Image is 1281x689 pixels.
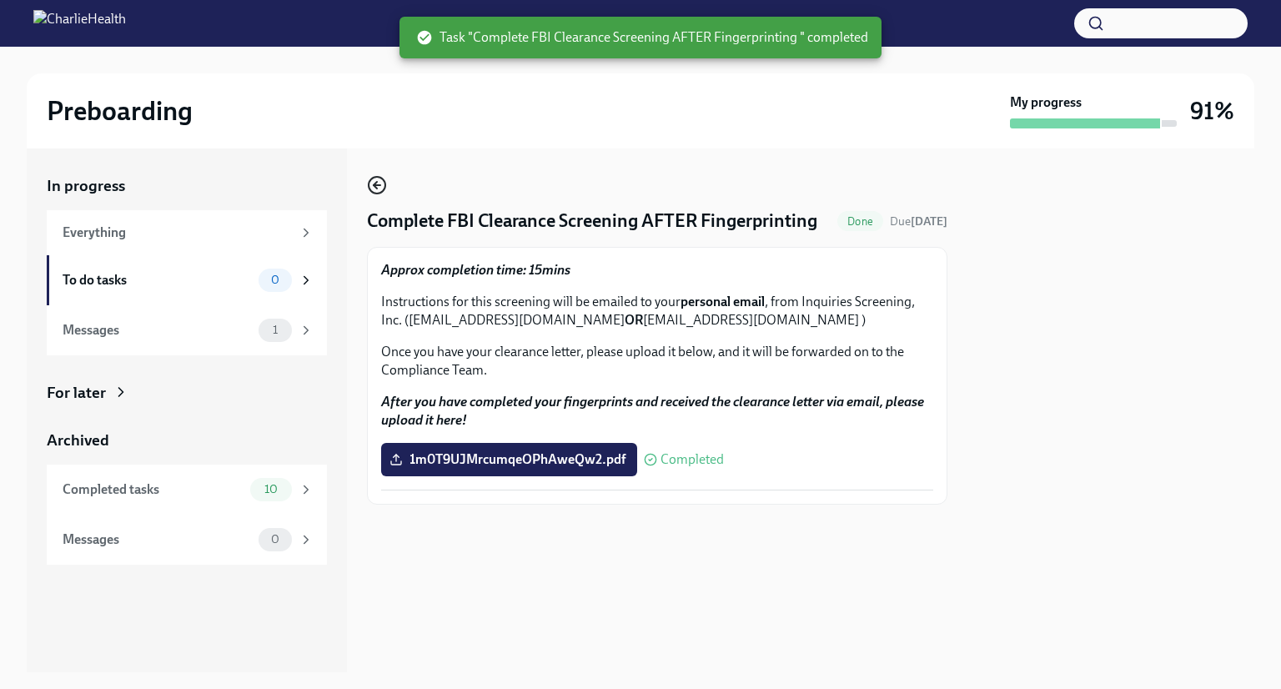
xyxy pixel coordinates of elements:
a: Archived [47,430,327,451]
label: 1m0T9UJMrcumqeOPhAweQw2.pdf [381,443,637,476]
p: Once you have your clearance letter, please upload it below, and it will be forwarded on to the C... [381,343,933,380]
span: 0 [261,274,289,286]
a: To do tasks0 [47,255,327,305]
h3: 91% [1190,96,1234,126]
img: CharlieHealth [33,10,126,37]
h2: Preboarding [47,94,193,128]
strong: Approx completion time: 15mins [381,262,570,278]
strong: OR [625,312,643,328]
div: Messages [63,531,252,549]
a: Everything [47,210,327,255]
span: 1 [263,324,288,336]
strong: personal email [681,294,765,309]
span: 0 [261,533,289,546]
a: Messages1 [47,305,327,355]
div: Completed tasks [63,480,244,499]
a: Messages0 [47,515,327,565]
a: For later [47,382,327,404]
span: Done [837,215,883,228]
strong: [DATE] [911,214,947,229]
div: For later [47,382,106,404]
span: Completed [661,453,724,466]
span: 10 [254,483,288,495]
div: Everything [63,224,292,242]
strong: After you have completed your fingerprints and received the clearance letter via email, please up... [381,394,924,428]
span: Task "Complete FBI Clearance Screening AFTER Fingerprinting " completed [416,28,868,47]
h4: Complete FBI Clearance Screening AFTER Fingerprinting [367,209,817,234]
span: Due [890,214,947,229]
p: Instructions for this screening will be emailed to your , from Inquiries Screening, Inc. ([EMAIL_... [381,293,933,329]
div: Messages [63,321,252,339]
a: In progress [47,175,327,197]
div: To do tasks [63,271,252,289]
strong: My progress [1010,93,1082,112]
span: 1m0T9UJMrcumqeOPhAweQw2.pdf [393,451,625,468]
span: October 2nd, 2025 08:00 [890,214,947,229]
a: Completed tasks10 [47,465,327,515]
